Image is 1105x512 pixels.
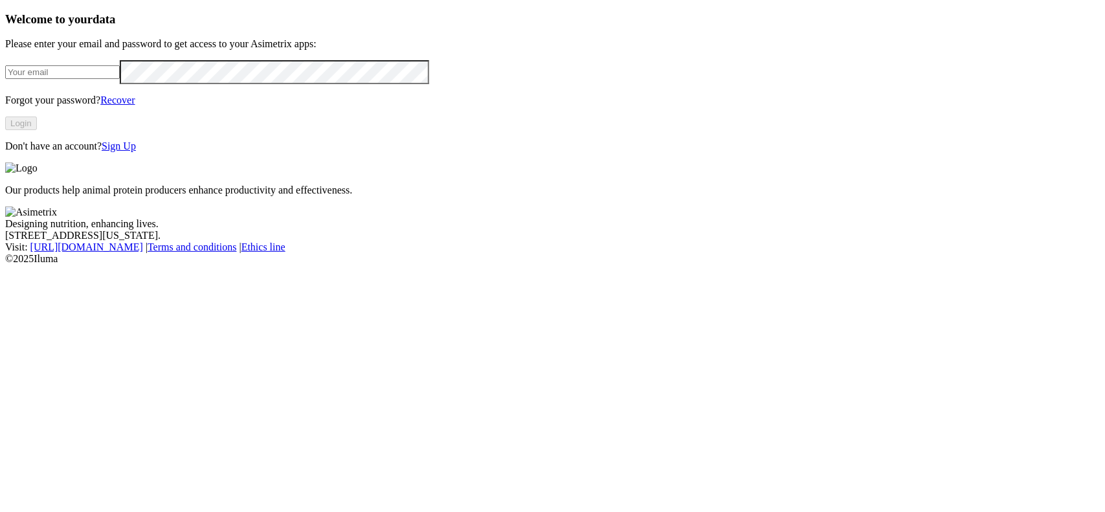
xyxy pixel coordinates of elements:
[5,38,1100,50] p: Please enter your email and password to get access to your Asimetrix apps:
[5,117,37,130] button: Login
[30,241,143,252] a: [URL][DOMAIN_NAME]
[5,140,1100,152] p: Don't have an account?
[241,241,285,252] a: Ethics line
[5,184,1100,196] p: Our products help animal protein producers enhance productivity and effectiveness.
[93,12,115,26] span: data
[5,95,1100,106] p: Forgot your password?
[5,162,38,174] img: Logo
[102,140,136,151] a: Sign Up
[5,241,1100,253] div: Visit : | |
[5,206,57,218] img: Asimetrix
[5,218,1100,230] div: Designing nutrition, enhancing lives.
[5,12,1100,27] h3: Welcome to your
[5,230,1100,241] div: [STREET_ADDRESS][US_STATE].
[5,253,1100,265] div: © 2025 Iluma
[5,65,120,79] input: Your email
[148,241,237,252] a: Terms and conditions
[100,95,135,106] a: Recover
